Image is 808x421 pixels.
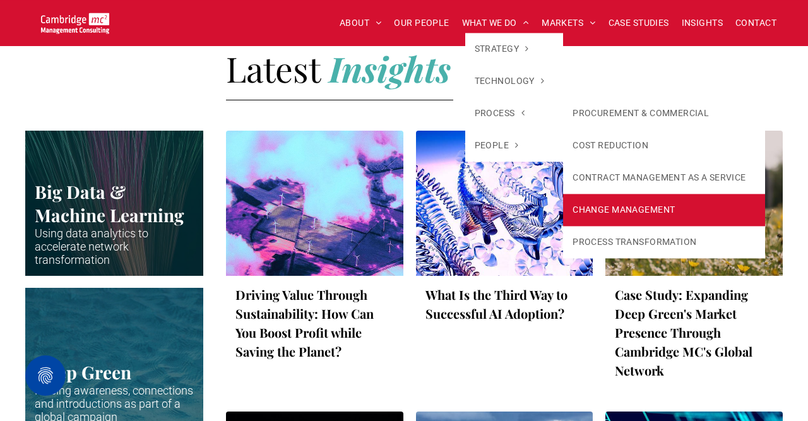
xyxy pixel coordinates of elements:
a: Case Study: Expanding Deep Green's Market Presence Through Cambridge MC's Global Network [615,285,773,380]
a: Your Business Transformed | Cambridge Management Consulting [41,15,109,28]
a: INSIGHTS [675,13,729,33]
a: STRATEGY [465,33,564,65]
a: PEOPLE [465,129,564,162]
a: COST REDUCTION [563,129,764,162]
a: Aerial shot of wind turbines, digital infrastructure [226,131,403,276]
a: CHANGE MANAGEMENT [563,194,764,226]
strong: nsights [342,45,451,92]
span: PEOPLE [475,139,519,152]
a: PROCESS TRANSFORMATION [563,226,764,258]
a: CONTACT [729,13,783,33]
a: MARKETS [535,13,602,33]
a: OUR PEOPLE [388,13,455,33]
a: What Is the Third Way to Successful AI Adoption? [425,285,584,323]
a: WHAT WE DO [456,13,536,33]
img: Go to Homepage [41,13,109,33]
span: STRATEGY [475,42,529,56]
a: Streams of colour in red and green [25,131,203,276]
a: ABOUT [333,13,388,33]
strong: I [329,45,342,92]
span: TECHNOLOGY [475,74,545,88]
a: CONTRACT MANAGEMENT AS A SERVICE [563,162,764,194]
span: WHAT WE DO [462,13,530,33]
a: CASE STUDIES [602,13,675,33]
a: Driving Value Through Sustainability: How Can You Boost Profit while Saving the Planet? [235,285,394,361]
span: Latest [226,45,320,92]
a: PROCESS [465,97,564,129]
span: PROCESS [475,107,525,120]
a: Abstract kaleidoscope of AI generated shapes , digital transformation [416,131,593,276]
a: TECHNOLOGY [465,65,564,97]
a: PROCUREMENT & COMMERCIAL [563,97,764,129]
